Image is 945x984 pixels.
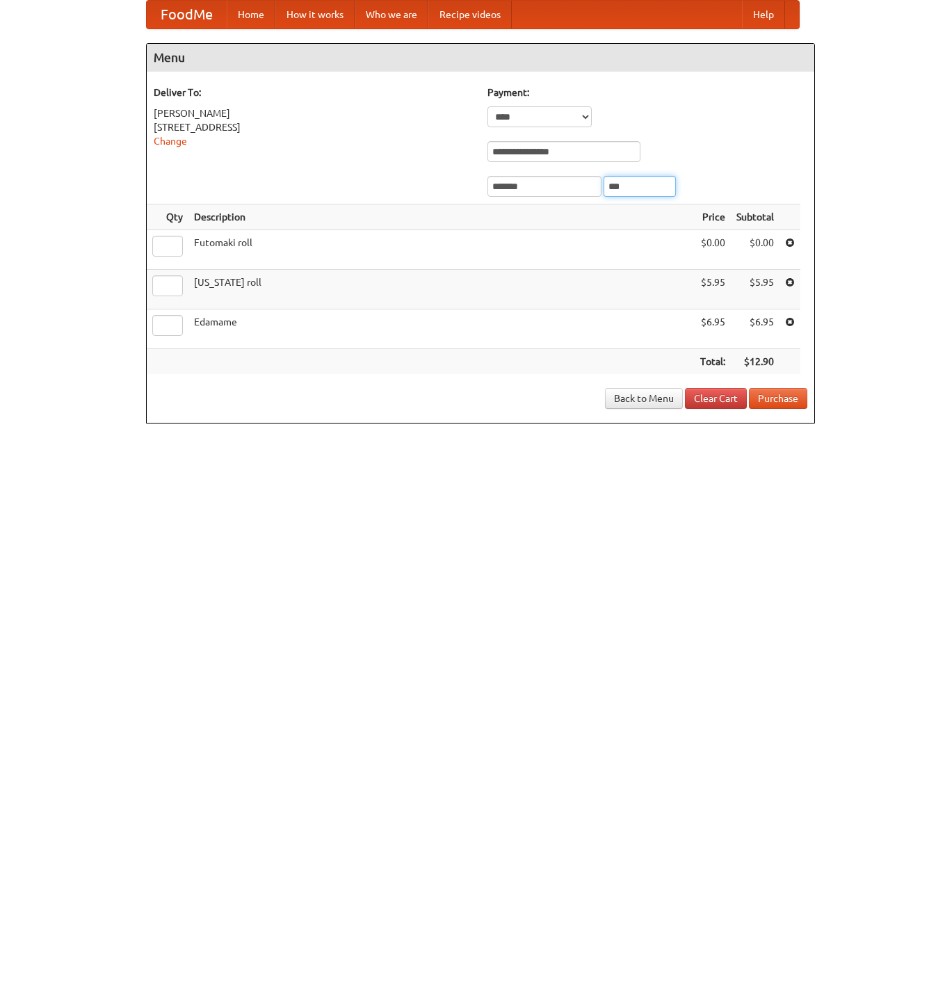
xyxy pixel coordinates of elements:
a: FoodMe [147,1,227,29]
div: [PERSON_NAME] [154,106,474,120]
a: Back to Menu [605,388,683,409]
td: [US_STATE] roll [188,270,695,309]
a: Help [742,1,785,29]
td: $5.95 [695,270,731,309]
a: Change [154,136,187,147]
button: Purchase [749,388,807,409]
th: Price [695,204,731,230]
a: Who we are [355,1,428,29]
a: Clear Cart [685,388,747,409]
th: Subtotal [731,204,780,230]
td: $6.95 [695,309,731,349]
a: Home [227,1,275,29]
h5: Payment: [487,86,807,99]
a: How it works [275,1,355,29]
th: Description [188,204,695,230]
th: Qty [147,204,188,230]
td: $6.95 [731,309,780,349]
th: Total: [695,349,731,375]
div: [STREET_ADDRESS] [154,120,474,134]
td: $0.00 [695,230,731,270]
a: Recipe videos [428,1,512,29]
th: $12.90 [731,349,780,375]
td: $0.00 [731,230,780,270]
h5: Deliver To: [154,86,474,99]
td: $5.95 [731,270,780,309]
h4: Menu [147,44,814,72]
td: Futomaki roll [188,230,695,270]
td: Edamame [188,309,695,349]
